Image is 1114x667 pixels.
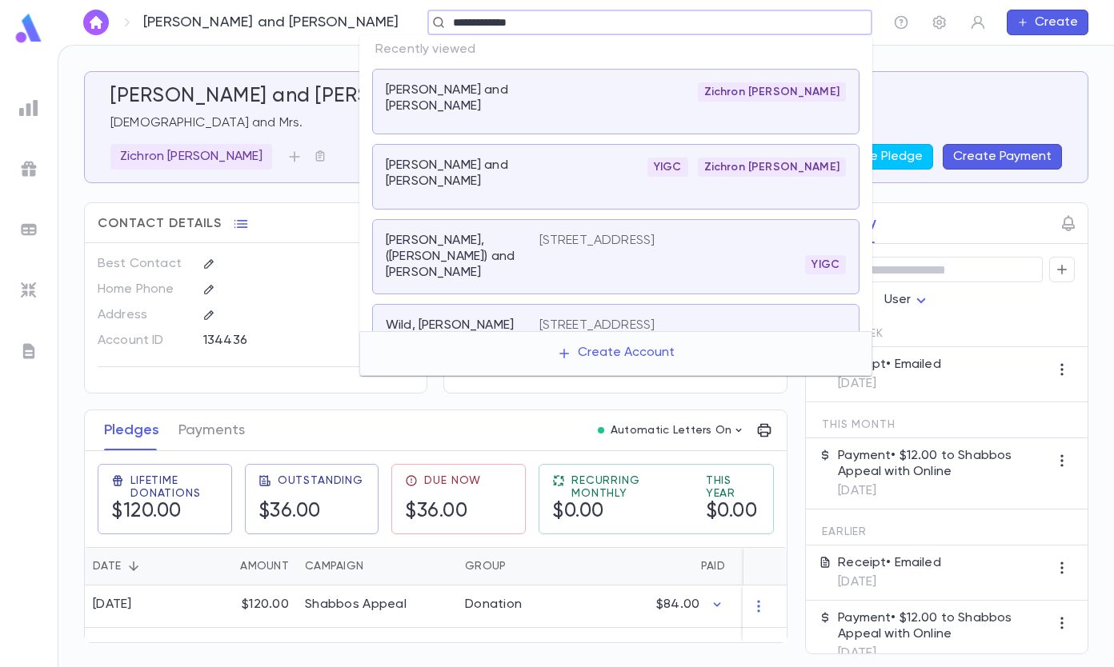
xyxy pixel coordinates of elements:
button: Sort [675,553,701,579]
div: Date [85,547,193,585]
span: Outstanding [278,474,363,487]
p: [PERSON_NAME], ([PERSON_NAME]) and [PERSON_NAME] [386,233,520,281]
div: Group [465,547,506,585]
button: Sort [506,553,531,579]
button: Sort [214,553,240,579]
h5: [PERSON_NAME] and [PERSON_NAME] [110,85,472,109]
div: Amount [240,547,289,585]
div: Outstanding [733,547,853,585]
span: YIGC [647,161,688,174]
span: This Month [822,418,895,431]
img: logo [13,13,45,44]
div: Amount [193,547,297,585]
button: Pledges [104,410,159,450]
span: Lifetime Donations [130,474,218,500]
p: $84.00 [656,597,699,613]
p: Recently viewed [359,35,872,64]
div: Donation [465,597,522,613]
span: YIGC [805,258,846,271]
div: Zichron [PERSON_NAME] [110,144,272,170]
div: $120.00 [193,585,297,628]
h5: $36.00 [405,500,467,524]
div: Shabbos Appeal [305,597,407,613]
p: Home Phone [98,277,190,302]
p: Automatic Letters On [611,424,732,437]
span: Recurring Monthly [571,474,687,500]
p: Receipt • Emailed [838,555,941,571]
div: Campaign [297,547,457,585]
p: [STREET_ADDRESS] [539,233,655,249]
p: Account ID [98,328,190,353]
button: Create [1007,10,1088,35]
h5: $120.00 [111,500,182,524]
img: campaigns_grey.99e729a5f7ee94e3726e6486bddda8f1.svg [19,159,38,178]
span: Contact Details [98,216,222,232]
button: Create Pledge [824,144,933,170]
span: Due Now [424,474,481,487]
div: Group [457,547,577,585]
p: [DEMOGRAPHIC_DATA] and Mrs. [110,115,1062,131]
span: This Year [706,474,760,500]
span: Zichron [PERSON_NAME] [698,86,846,98]
p: Address [98,302,190,328]
p: Payment • $12.00 to Shabbos Appeal with Online [838,610,1049,642]
div: User [884,285,931,316]
button: Payments [178,410,245,450]
p: [DATE] [838,645,1049,661]
img: home_white.a664292cf8c1dea59945f0da9f25487c.svg [86,16,106,29]
span: Earlier [822,525,867,538]
p: [PERSON_NAME] and [PERSON_NAME] [386,82,520,114]
span: Zichron [PERSON_NAME] [698,161,846,174]
p: [PERSON_NAME] and [PERSON_NAME] [386,158,520,190]
div: Paid [577,547,733,585]
img: reports_grey.c525e4749d1bce6a11f5fe2a8de1b229.svg [19,98,38,118]
h5: $0.00 [706,500,758,524]
p: Receipt • Emailed [838,357,941,373]
p: [STREET_ADDRESS] [539,318,655,333]
button: Create Account [544,338,687,369]
button: Automatic Letters On [591,419,751,441]
button: Sort [121,553,146,579]
div: Date [93,547,121,585]
p: [PERSON_NAME] and [PERSON_NAME] [143,14,399,31]
p: Payment • $12.00 to Shabbos Appeal with Online [838,448,1049,480]
button: Sort [741,553,767,579]
span: User [884,294,912,306]
div: [DATE] [93,597,132,613]
p: Zichron [PERSON_NAME] [120,149,262,165]
img: batches_grey.339ca447c9d9533ef1741baa751efc33.svg [19,220,38,239]
p: Wild, [PERSON_NAME] [386,318,514,333]
p: [DATE] [838,376,941,392]
button: Create Payment [943,144,1062,170]
p: [DATE] [838,483,1049,499]
img: imports_grey.530a8a0e642e233f2baf0ef88e8c9fcb.svg [19,281,38,300]
div: Paid [701,547,725,585]
p: [DATE] [838,574,941,590]
div: Campaign [305,547,363,585]
button: Sort [363,553,389,579]
img: letters_grey.7941b92b52307dd3b8a917253454ce1c.svg [19,341,38,361]
p: Best Contact [98,251,190,277]
div: 134436 [203,328,371,352]
h5: $0.00 [552,500,604,524]
h5: $36.00 [258,500,321,524]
